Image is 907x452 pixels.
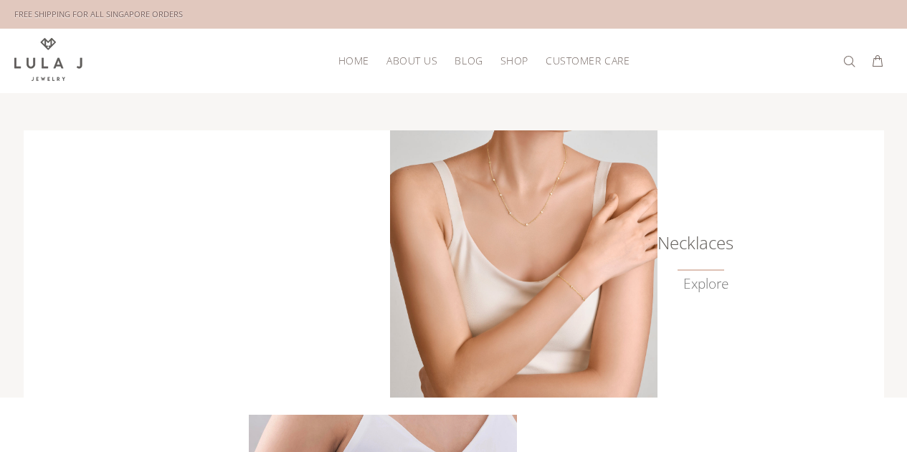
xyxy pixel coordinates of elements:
[390,130,657,398] img: Lula J Gold Necklaces Collection
[657,236,728,250] h6: Necklaces
[446,49,491,72] a: Blog
[683,276,728,292] a: Explore
[455,55,483,66] span: Blog
[537,49,630,72] a: Customer Care
[500,55,528,66] span: Shop
[386,55,437,66] span: About Us
[546,55,630,66] span: Customer Care
[330,49,378,72] a: HOME
[14,6,183,22] div: FREE SHIPPING FOR ALL SINGAPORE ORDERS
[492,49,537,72] a: Shop
[338,55,369,66] span: HOME
[378,49,446,72] a: About Us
